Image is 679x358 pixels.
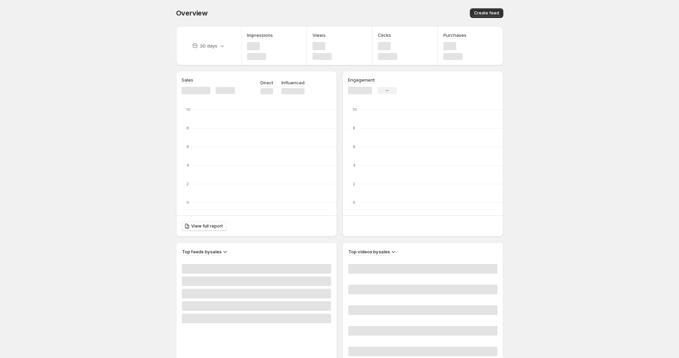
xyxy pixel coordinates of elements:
[378,32,391,39] h3: Clicks
[353,163,356,168] text: 4
[281,79,305,86] p: Influenced
[176,9,208,17] span: Overview
[260,79,273,86] p: Direct
[353,181,355,186] text: 2
[348,76,375,83] h3: Engagement
[186,200,189,205] text: 0
[200,42,217,49] p: 30 days
[312,32,326,39] h3: Views
[353,126,356,130] text: 8
[191,223,223,229] span: View full report
[443,32,466,39] h3: Purchases
[186,181,189,186] text: 2
[470,8,503,18] button: Create feed
[348,248,390,255] h3: Top videos by sales
[182,221,227,231] a: View full report
[247,32,273,39] h3: Impressions
[353,144,356,149] text: 6
[474,10,499,16] span: Create feed
[186,126,189,130] text: 8
[186,107,191,112] text: 10
[186,144,189,149] text: 6
[353,107,357,112] text: 10
[186,163,189,168] text: 4
[182,248,222,255] h3: Top feeds by sales
[353,200,356,205] text: 0
[182,76,193,83] h3: Sales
